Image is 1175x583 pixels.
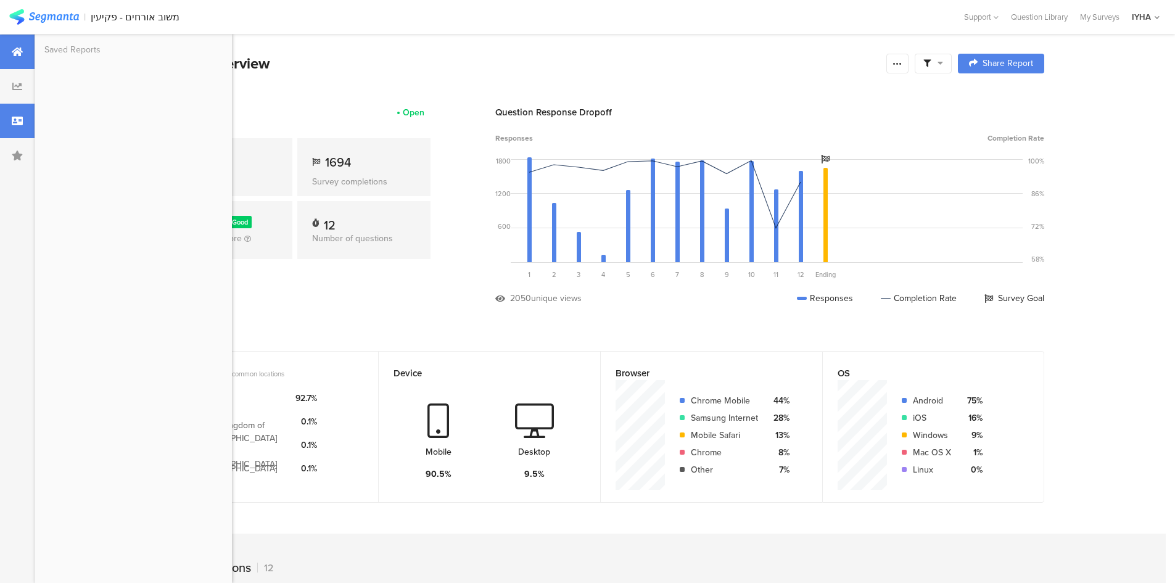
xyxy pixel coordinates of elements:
div: 58% [1031,254,1044,264]
span: 4 [601,270,605,279]
span: 6 [651,270,655,279]
div: 72% [1031,221,1044,231]
div: Samsung Internet [691,411,758,424]
div: 1% [961,446,983,459]
div: 9.5% [524,468,545,481]
div: 86% [1031,189,1044,199]
img: segmanta logo [9,9,79,25]
div: Device [394,366,565,380]
div: 600 [498,221,511,231]
span: 8 [700,270,704,279]
div: Linux [913,463,951,476]
div: Results Overview [156,52,880,75]
div: Open [403,106,424,119]
div: Ending [813,270,838,279]
div: | [84,10,86,24]
div: Other [691,463,758,476]
span: 12 [798,270,804,279]
span: 9 [725,270,729,279]
div: Survey completions [312,175,416,188]
div: unique views [531,292,582,305]
div: iOS [913,411,951,424]
div: 13% [768,429,790,442]
div: 7% [768,463,790,476]
span: 4 most common locations [210,369,284,379]
div: 90.5% [426,468,451,481]
div: 12 [257,561,273,575]
div: Saved Reports [44,43,101,56]
div: Responses [797,292,853,305]
span: 1694 [325,153,351,172]
span: 5 [626,270,630,279]
div: משוב אורחים - פקיעין [91,11,179,23]
div: 0.1% [295,462,317,475]
div: Browser [616,366,787,380]
div: 1200 [495,189,511,199]
span: 10 [748,270,755,279]
div: United Kingdom of [GEOGRAPHIC_DATA] and [GEOGRAPHIC_DATA] [193,419,286,471]
div: IYHA [1132,11,1151,23]
div: Windows [913,429,951,442]
div: 75% [961,394,983,407]
div: 28% [768,411,790,424]
span: 3 [577,270,580,279]
i: Survey Goal [821,155,830,163]
span: Number of questions [312,232,393,245]
div: 44% [768,394,790,407]
div: Mac OS X [913,446,951,459]
span: 7 [675,270,679,279]
div: 12 [324,216,336,228]
span: Share Report [983,59,1033,68]
span: Completion Rate [987,133,1044,144]
span: 11 [773,270,778,279]
div: 1800 [496,156,511,166]
div: [GEOGRAPHIC_DATA] [193,462,278,475]
span: Good [232,217,248,227]
div: 8% [768,446,790,459]
span: 2 [552,270,556,279]
span: Responses [495,133,533,144]
span: 1 [528,270,530,279]
div: 0% [961,463,983,476]
div: Question Response Dropoff [495,105,1044,119]
div: Location [171,366,343,380]
div: Chrome [691,446,758,459]
div: 9% [961,429,983,442]
div: Mobile Safari [691,429,758,442]
div: OS [838,366,1008,380]
div: 92.7% [295,392,317,405]
div: 0.1% [295,415,317,428]
div: 100% [1028,156,1044,166]
div: Completion Rate [881,292,957,305]
div: Chrome Mobile [691,394,758,407]
div: 16% [961,411,983,424]
div: 2050 [510,292,531,305]
div: Support [964,7,999,27]
div: 0.1% [295,439,317,452]
a: Question Library [1005,11,1074,23]
div: Mobile [426,445,451,458]
a: My Surveys [1074,11,1126,23]
div: Android [913,394,951,407]
div: Survey Goal [984,292,1044,305]
div: Desktop [518,445,550,458]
